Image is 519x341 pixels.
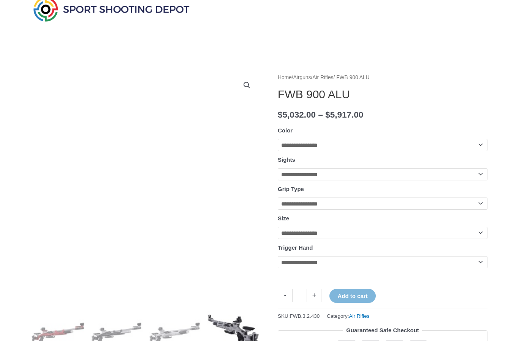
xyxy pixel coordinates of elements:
[278,289,292,302] a: -
[312,75,333,80] a: Air Rifles
[278,110,283,120] span: $
[290,313,320,319] span: FWB.3.2.430
[278,88,487,101] h1: FWB 900 ALU
[349,313,370,319] a: Air Rifles
[278,311,320,321] span: SKU:
[318,110,323,120] span: –
[278,244,313,251] label: Trigger Hand
[278,75,292,80] a: Home
[293,75,311,80] a: Airguns
[325,110,330,120] span: $
[292,289,307,302] input: Product quantity
[278,186,304,192] label: Grip Type
[278,110,316,120] bdi: 5,032.00
[307,289,321,302] a: +
[327,311,370,321] span: Category:
[325,110,363,120] bdi: 5,917.00
[278,73,487,83] nav: Breadcrumb
[343,325,422,336] legend: Guaranteed Safe Checkout
[278,215,289,221] label: Size
[329,289,375,303] button: Add to cart
[240,78,254,92] a: View full-screen image gallery
[278,156,295,163] label: Sights
[278,127,293,134] label: Color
